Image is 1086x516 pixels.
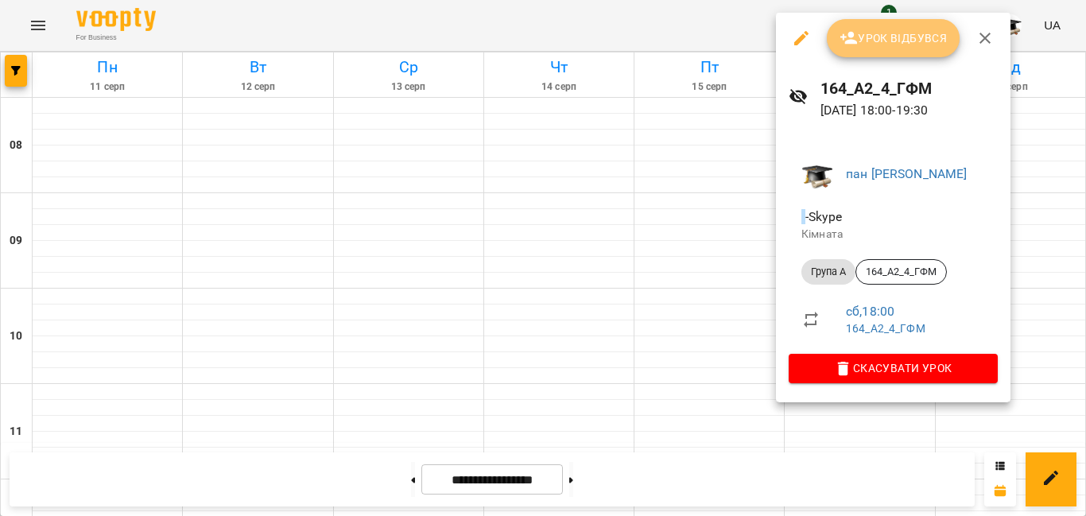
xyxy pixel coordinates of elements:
[840,29,948,48] span: Урок відбувся
[801,209,845,224] span: - Skype
[820,101,998,120] p: [DATE] 18:00 - 19:30
[801,265,855,279] span: Група A
[856,265,946,279] span: 164_А2_4_ГФМ
[827,19,960,57] button: Урок відбувся
[801,227,985,242] p: Кімната
[801,158,833,190] img: 799722d1e4806ad049f10b02fe9e8a3e.jpg
[846,322,925,335] a: 164_А2_4_ГФМ
[846,304,894,319] a: сб , 18:00
[846,166,968,181] a: пан [PERSON_NAME]
[855,259,947,285] div: 164_А2_4_ГФМ
[801,359,985,378] span: Скасувати Урок
[789,354,998,382] button: Скасувати Урок
[820,76,998,101] h6: 164_А2_4_ГФМ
